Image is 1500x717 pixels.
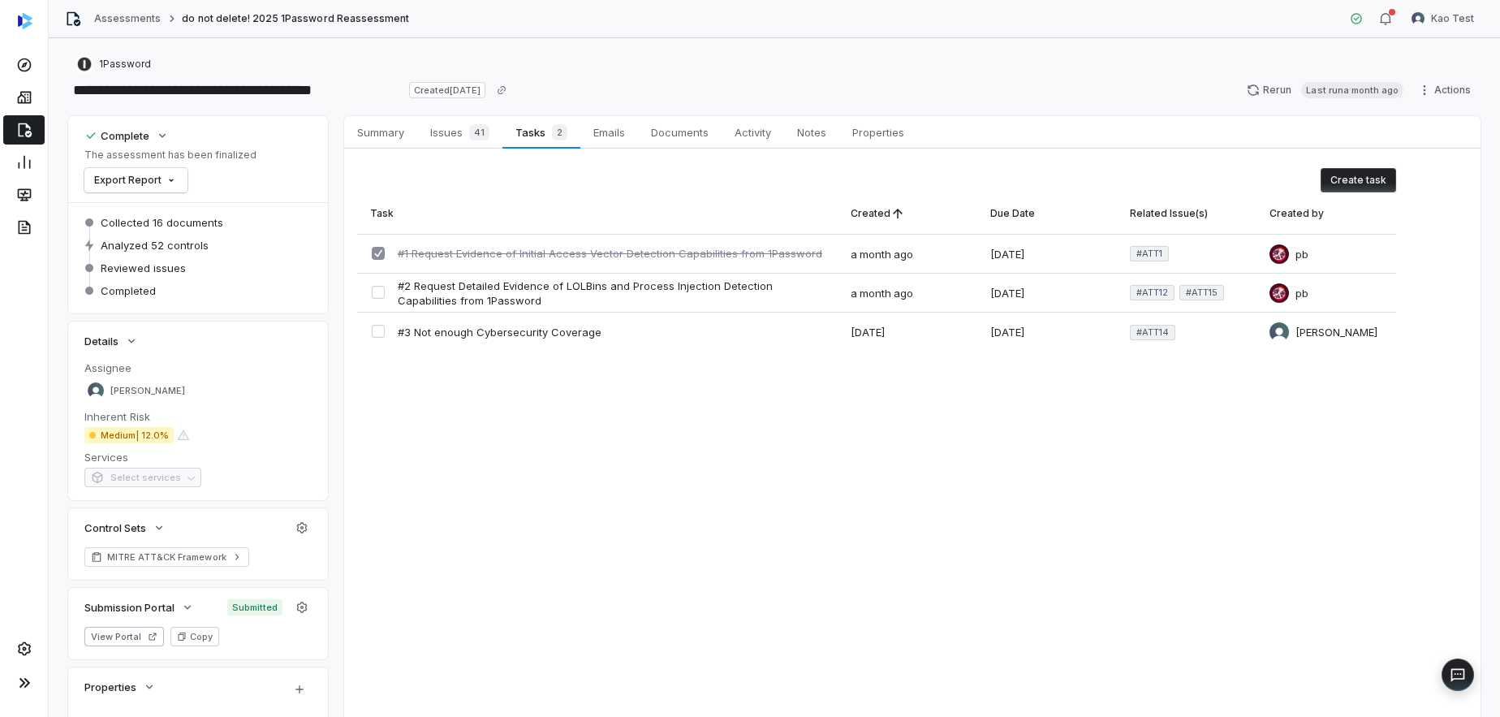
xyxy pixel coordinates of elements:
[84,128,149,143] div: Complete
[469,124,489,140] span: 41
[88,382,104,399] img: Danny Higdon avatar
[80,593,199,622] button: Submission Portal
[851,207,890,219] div: Created
[18,13,32,29] img: svg%3e
[107,551,226,564] span: MITRE ATT&CK Framework
[101,283,156,298] span: Completed
[84,334,119,348] span: Details
[398,246,822,261] span: #1 Request Evidence of Initial Access Vector Detection Capabilities from 1Password
[587,122,631,143] span: Emails
[84,680,136,694] span: Properties
[80,326,143,356] button: Details
[990,207,1035,219] div: Due Date
[990,287,1025,300] span: [DATE]
[1269,207,1324,219] div: Created by
[1269,244,1289,264] img: pb null avatar
[84,149,256,162] p: The assessment has been finalized
[1295,248,1308,261] span: pb
[370,207,394,219] div: Task
[424,121,496,144] span: Issues
[101,261,186,275] span: Reviewed issues
[84,450,312,464] dt: Services
[80,672,161,702] button: Properties
[398,279,825,308] span: #2 Request Detailed Evidence of LOLBins and Process Injection Detection Capabilities from 1Password
[990,248,1025,261] span: [DATE]
[1295,287,1308,300] span: pb
[846,122,911,143] span: Properties
[1136,287,1168,299] span: # ATT12
[170,627,219,646] button: Copy
[409,82,485,98] span: Created [DATE]
[84,361,312,375] dt: Assignee
[84,409,312,424] dt: Inherent Risk
[487,76,516,105] button: Copy link
[851,326,886,339] span: [DATE]
[71,50,156,79] button: https://1password.com/1Password
[990,326,1025,339] span: [DATE]
[84,168,187,192] button: Export Report
[1186,287,1218,299] span: # ATT15
[80,513,170,542] button: Control Sets
[1136,248,1162,260] span: # ATT1
[851,287,913,300] span: a month ago
[351,122,411,143] span: Summary
[80,121,174,150] button: Complete
[1136,326,1169,339] span: # ATT14
[851,248,913,261] span: a month ago
[1301,82,1403,98] span: Last run a month ago
[84,600,175,615] span: Submission Portal
[1130,207,1208,219] div: Related Issue(s)
[227,599,282,615] span: Submitted
[84,547,249,567] a: MITRE ATT&CK Framework
[84,520,146,535] span: Control Sets
[99,58,151,71] span: 1Password
[1237,78,1413,102] button: RerunLast runa month ago
[552,124,567,140] span: 2
[1431,12,1474,25] span: Kao Test
[1402,6,1484,31] button: Kao Test avatarKao Test
[182,12,409,25] span: do not delete! 2025 1Password Reassessment
[84,427,174,443] span: Medium | 12.0%
[94,12,161,25] a: Assessments
[509,121,573,144] span: Tasks
[1321,168,1396,192] button: Create task
[728,122,778,143] span: Activity
[84,627,164,646] button: View Portal
[1412,12,1425,25] img: Kao Test avatar
[101,215,223,230] span: Collected 16 documents
[1413,78,1481,102] button: Actions
[791,122,833,143] span: Notes
[398,325,601,339] span: #3 Not enough Cybersecurity Coverage
[101,238,209,253] span: Analyzed 52 controls
[644,122,715,143] span: Documents
[110,385,185,397] span: [PERSON_NAME]
[1295,326,1377,339] span: [PERSON_NAME]
[1269,322,1289,342] img: Danny Higdon avatar
[1269,283,1289,303] img: pb null avatar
